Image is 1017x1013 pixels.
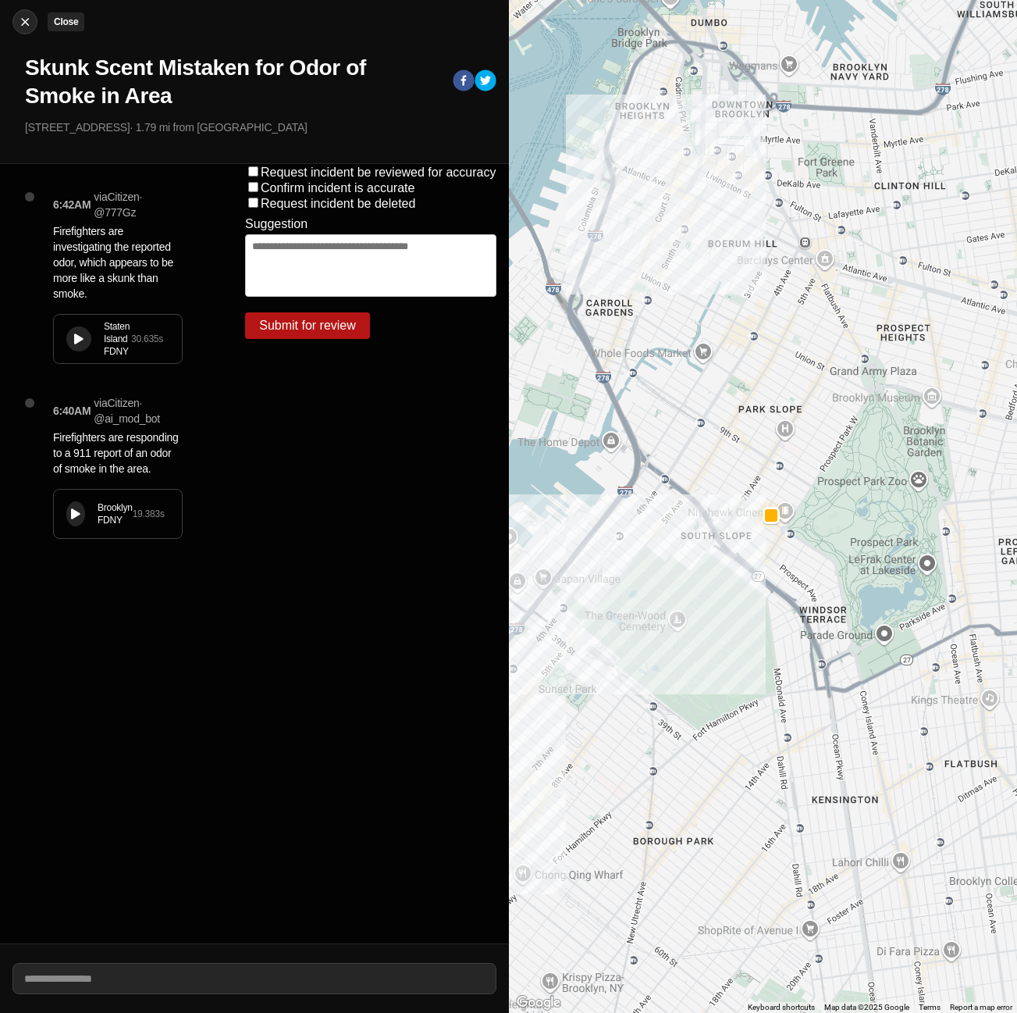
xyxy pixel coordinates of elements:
[54,16,78,27] small: Close
[513,993,564,1013] img: Google
[53,197,91,212] p: 6:42AM
[17,14,33,30] img: cancel
[53,403,91,419] p: 6:40AM
[133,508,165,520] div: 19.383 s
[513,993,564,1013] a: Open this area in Google Maps (opens a new window)
[261,181,414,194] label: Confirm incident is accurate
[25,54,440,110] h1: Skunk Scent Mistaken for Odor of Smoke in Area
[453,70,475,95] button: facebook
[824,1003,909,1011] span: Map data ©2025 Google
[104,320,131,358] div: Staten Island FDNY
[261,197,415,210] label: Request incident be deleted
[53,223,183,301] p: Firefighters are investigating the reported odor, which appears to be more like a skunk than smoke.
[245,217,308,231] label: Suggestion
[919,1003,941,1011] a: Terms (opens in new tab)
[261,166,496,179] label: Request incident be reviewed for accuracy
[94,189,183,220] p: via Citizen · @ 777Gz
[748,1002,815,1013] button: Keyboard shortcuts
[25,119,496,135] p: [STREET_ADDRESS] · 1.79 mi from [GEOGRAPHIC_DATA]
[131,333,163,345] div: 30.635 s
[94,395,183,426] p: via Citizen · @ ai_mod_bot
[245,312,370,339] button: Submit for review
[53,430,183,476] p: Firefighters are responding to a 911 report of an odor of smoke in the area.
[98,501,133,526] div: Brooklyn FDNY
[950,1003,1012,1011] a: Report a map error
[12,9,37,34] button: cancelClose
[475,70,496,95] button: twitter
